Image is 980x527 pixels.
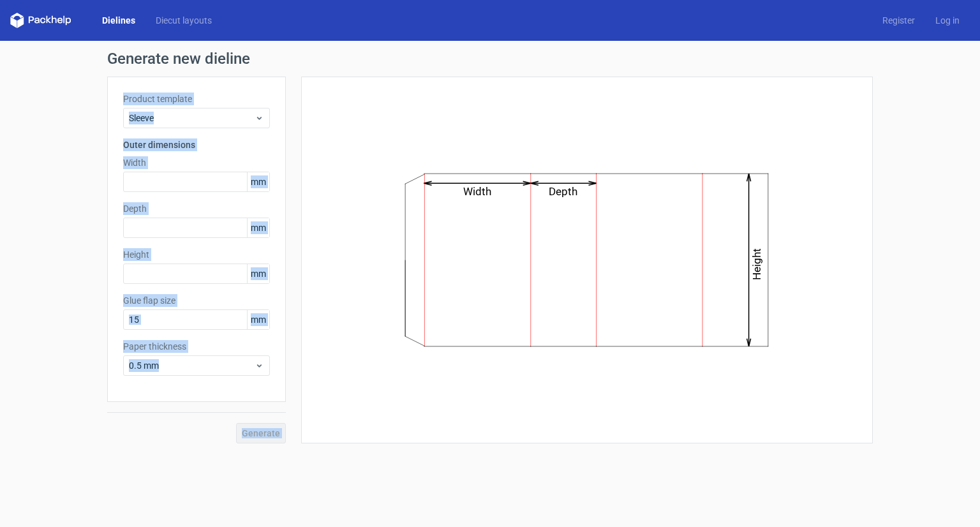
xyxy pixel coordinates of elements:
[464,185,492,198] text: Width
[247,172,269,191] span: mm
[107,51,873,66] h1: Generate new dieline
[123,138,270,151] h3: Outer dimensions
[247,310,269,329] span: mm
[123,93,270,105] label: Product template
[129,112,255,124] span: Sleeve
[123,202,270,215] label: Depth
[247,218,269,237] span: mm
[92,14,145,27] a: Dielines
[129,359,255,372] span: 0.5 mm
[872,14,925,27] a: Register
[123,156,270,169] label: Width
[925,14,970,27] a: Log in
[145,14,222,27] a: Diecut layouts
[123,294,270,307] label: Glue flap size
[247,264,269,283] span: mm
[549,185,578,198] text: Depth
[751,248,764,280] text: Height
[123,248,270,261] label: Height
[123,340,270,353] label: Paper thickness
